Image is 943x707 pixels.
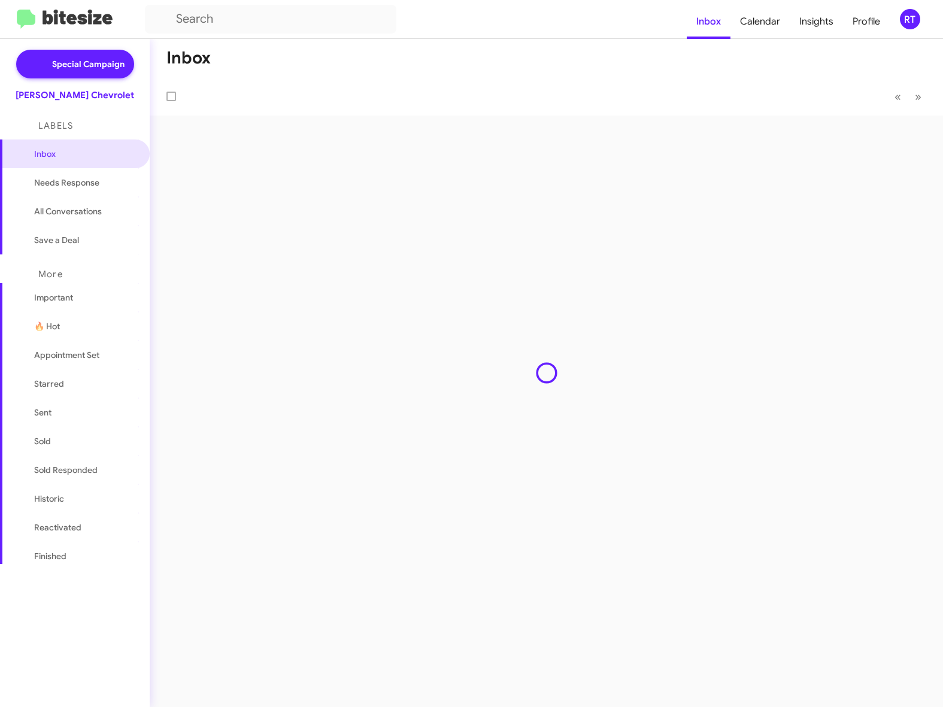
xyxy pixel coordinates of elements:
[890,9,930,29] button: RT
[16,89,134,101] div: [PERSON_NAME] Chevrolet
[34,148,136,160] span: Inbox
[16,50,134,78] a: Special Campaign
[38,120,73,131] span: Labels
[52,58,125,70] span: Special Campaign
[145,5,396,34] input: Search
[888,84,929,109] nav: Page navigation example
[34,205,102,217] span: All Conversations
[34,234,79,246] span: Save a Deal
[34,464,98,476] span: Sold Responded
[895,89,901,104] span: «
[908,84,929,109] button: Next
[790,4,843,39] a: Insights
[34,493,64,505] span: Historic
[843,4,890,39] a: Profile
[900,9,920,29] div: RT
[730,4,790,39] a: Calendar
[34,320,60,332] span: 🔥 Hot
[687,4,730,39] a: Inbox
[915,89,921,104] span: »
[887,84,908,109] button: Previous
[34,177,136,189] span: Needs Response
[34,292,136,304] span: Important
[34,378,64,390] span: Starred
[34,349,99,361] span: Appointment Set
[34,435,51,447] span: Sold
[34,521,81,533] span: Reactivated
[34,550,66,562] span: Finished
[38,269,63,280] span: More
[166,48,211,68] h1: Inbox
[34,406,51,418] span: Sent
